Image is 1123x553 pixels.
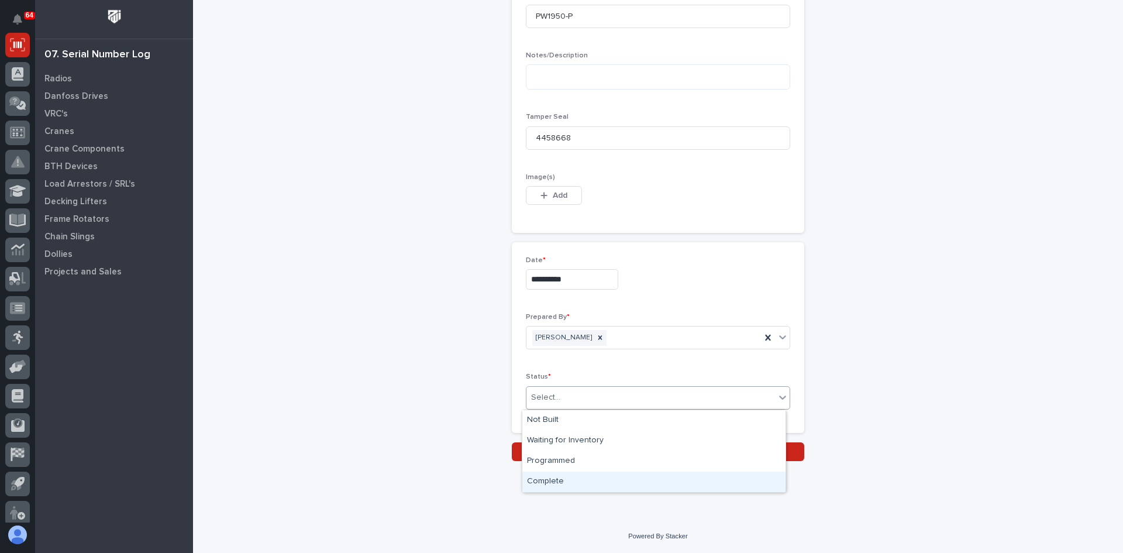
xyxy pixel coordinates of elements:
[522,431,786,451] div: Waiting for Inventory
[531,391,560,404] div: Select...
[526,314,570,321] span: Prepared By
[526,186,582,205] button: Add
[35,193,193,210] a: Decking Lifters
[35,105,193,122] a: VRC's
[44,144,125,154] p: Crane Components
[104,6,125,28] img: Workspace Logo
[44,197,107,207] p: Decking Lifters
[522,472,786,492] div: Complete
[526,114,569,121] span: Tamper Seal
[522,451,786,472] div: Programmed
[44,74,72,84] p: Radios
[35,210,193,228] a: Frame Rotators
[35,122,193,140] a: Cranes
[526,373,551,380] span: Status
[526,52,588,59] span: Notes/Description
[15,14,30,33] div: Notifications64
[512,442,804,461] button: Save
[26,11,33,19] p: 64
[44,126,74,137] p: Cranes
[35,70,193,87] a: Radios
[35,228,193,245] a: Chain Slings
[44,49,150,61] div: 07. Serial Number Log
[44,214,109,225] p: Frame Rotators
[628,533,687,540] a: Powered By Stacker
[35,175,193,193] a: Load Arrestors / SRL's
[532,330,594,346] div: [PERSON_NAME]
[35,263,193,280] a: Projects and Sales
[44,91,108,102] p: Danfoss Drives
[44,249,73,260] p: Dollies
[526,257,546,264] span: Date
[522,410,786,431] div: Not Built
[44,179,135,190] p: Load Arrestors / SRL's
[35,157,193,175] a: BTH Devices
[5,7,30,32] button: Notifications
[35,140,193,157] a: Crane Components
[44,232,95,242] p: Chain Slings
[35,245,193,263] a: Dollies
[35,87,193,105] a: Danfoss Drives
[5,523,30,547] button: users-avatar
[553,190,567,201] span: Add
[526,174,555,181] span: Image(s)
[44,109,68,119] p: VRC's
[44,162,98,172] p: BTH Devices
[44,267,122,277] p: Projects and Sales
